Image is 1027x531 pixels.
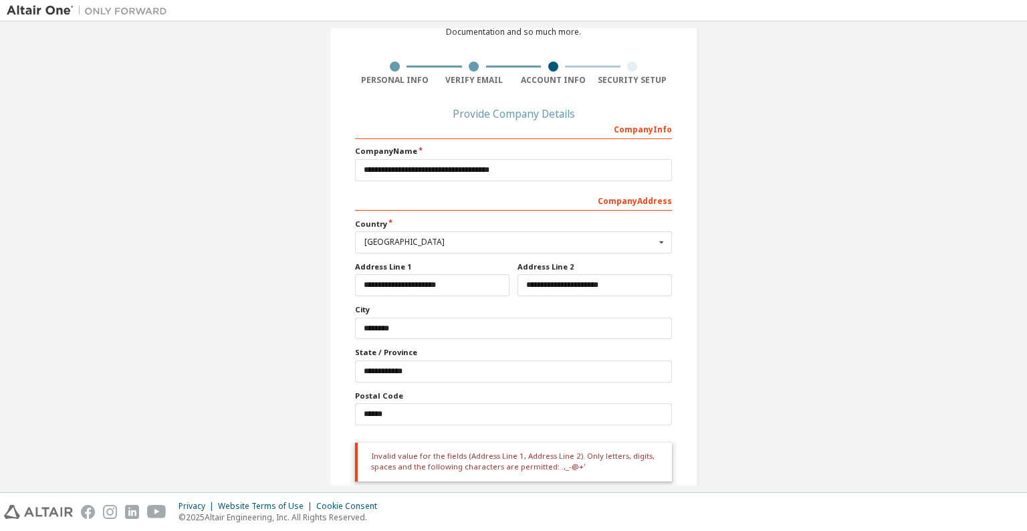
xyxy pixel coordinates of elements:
label: Country [355,219,672,229]
label: Address Line 1 [355,261,509,272]
div: Verify Email [435,75,514,86]
div: Company Info [355,118,672,139]
div: Provide Company Details [355,110,672,118]
img: linkedin.svg [125,505,139,519]
label: City [355,304,672,315]
div: Website Terms of Use [218,501,316,512]
div: [GEOGRAPHIC_DATA] [364,238,655,246]
label: Company Name [355,146,672,156]
div: Account Info [513,75,593,86]
label: State / Province [355,347,672,358]
label: Postal Code [355,391,672,401]
div: Privacy [179,501,218,512]
div: Invalid value for the fields (Address Line 1, Address Line 2). Only letters, digits, spaces and t... [355,443,672,482]
img: facebook.svg [81,505,95,519]
div: Personal Info [355,75,435,86]
img: altair_logo.svg [4,505,73,519]
img: Altair One [7,4,174,17]
div: Company Address [355,189,672,211]
img: youtube.svg [147,505,166,519]
div: Security Setup [593,75,673,86]
label: Address Line 2 [518,261,672,272]
p: © 2025 Altair Engineering, Inc. All Rights Reserved. [179,512,385,523]
img: instagram.svg [103,505,117,519]
div: Cookie Consent [316,501,385,512]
